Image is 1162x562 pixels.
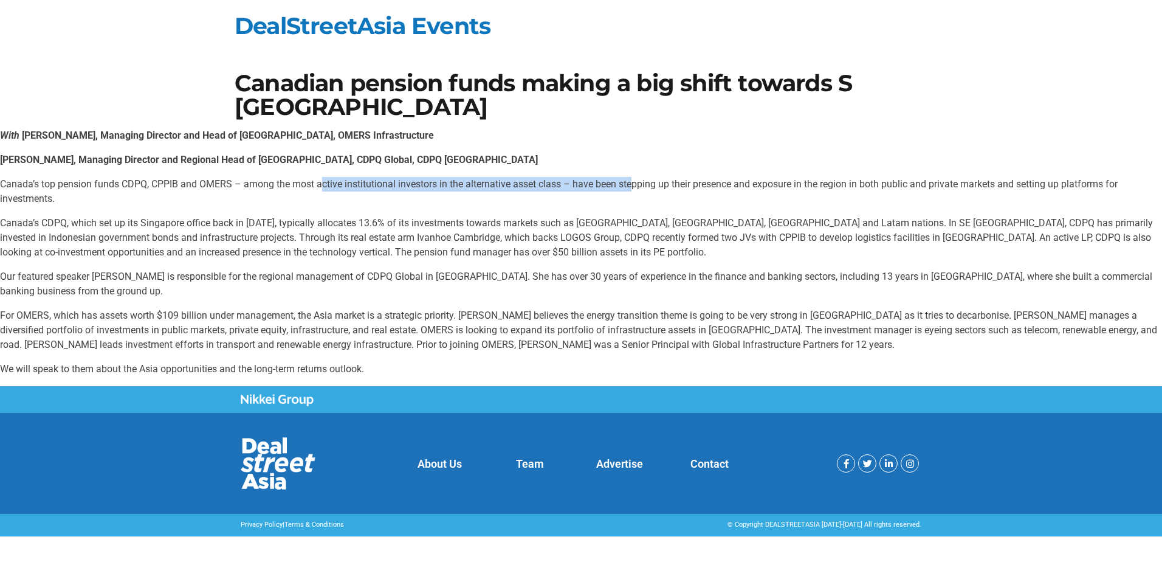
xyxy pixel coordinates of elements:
[241,520,575,530] p: |
[22,130,434,141] strong: [PERSON_NAME], Managing Director and Head of [GEOGRAPHIC_DATA], OMERS Infrastructure
[235,72,927,119] h1: Canadian pension funds making a big shift towards S [GEOGRAPHIC_DATA]
[235,12,490,40] a: DealStreetAsia Events
[418,457,462,470] a: About Us
[596,457,643,470] a: Advertise
[241,521,283,529] a: Privacy Policy
[284,521,344,529] a: Terms & Conditions
[690,457,729,470] a: Contact
[587,520,921,530] div: © Copyright DEALSTREETASIA [DATE]-[DATE] All rights reserved.
[241,394,314,406] img: Nikkei Group
[516,457,544,470] a: Team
